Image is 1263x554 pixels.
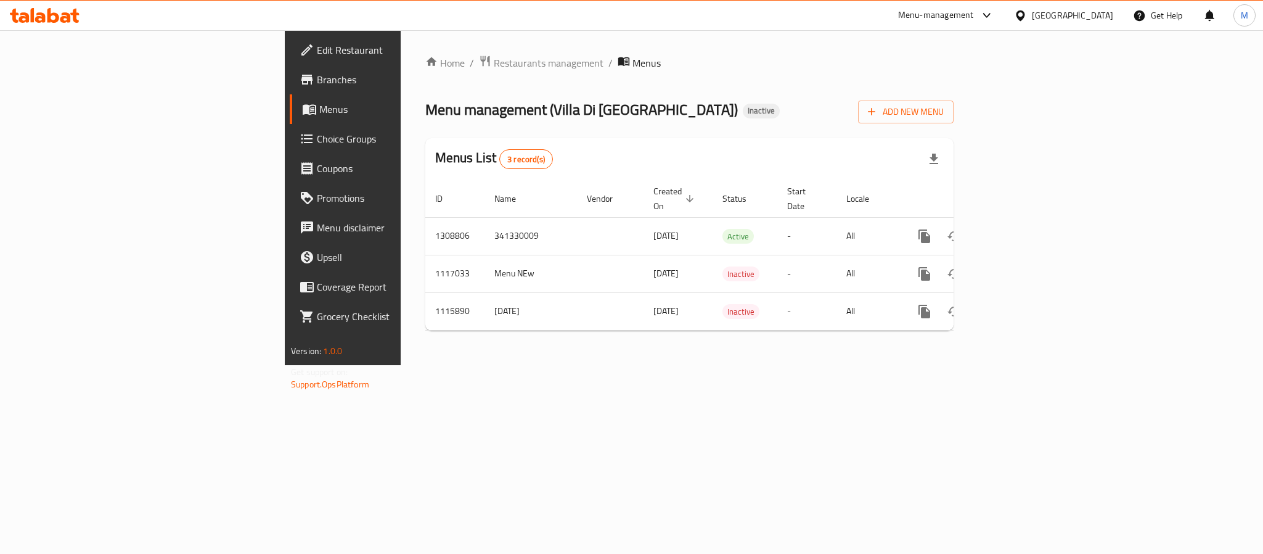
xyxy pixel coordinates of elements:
a: Choice Groups [290,124,496,154]
span: Choice Groups [317,131,486,146]
span: Status [722,191,762,206]
span: Inactive [722,267,759,281]
span: [DATE] [653,228,679,244]
td: - [777,255,836,292]
div: Menu-management [898,8,974,23]
button: Change Status [939,221,969,251]
li: / [608,56,613,70]
button: Change Status [939,259,969,289]
a: Promotions [290,183,496,213]
nav: breadcrumb [425,55,954,71]
td: [DATE] [484,292,577,330]
a: Restaurants management [479,55,603,71]
button: Add New Menu [858,101,954,123]
button: more [910,221,939,251]
div: Total records count [499,149,553,169]
div: Export file [919,144,949,174]
span: Edit Restaurant [317,43,486,57]
span: Name [494,191,532,206]
span: Created On [653,184,698,213]
th: Actions [900,180,1038,218]
span: [DATE] [653,265,679,281]
a: Grocery Checklist [290,302,496,331]
td: Menu NEw [484,255,577,292]
span: Locale [846,191,885,206]
div: [GEOGRAPHIC_DATA] [1032,9,1113,22]
span: Menu management ( Villa Di [GEOGRAPHIC_DATA] ) [425,96,738,123]
div: Inactive [722,267,759,281]
span: Coupons [317,161,486,176]
span: Branches [317,72,486,87]
a: Edit Restaurant [290,35,496,65]
span: Inactive [743,105,780,116]
span: Grocery Checklist [317,309,486,324]
span: Coverage Report [317,279,486,294]
span: Restaurants management [494,56,603,70]
span: Inactive [722,305,759,319]
button: more [910,259,939,289]
span: Version: [291,343,321,359]
span: Menu disclaimer [317,220,486,235]
button: Change Status [939,297,969,326]
span: Active [722,229,754,244]
button: more [910,297,939,326]
span: 3 record(s) [500,154,552,165]
td: - [777,217,836,255]
span: [DATE] [653,303,679,319]
span: Menus [319,102,486,117]
a: Menus [290,94,496,124]
span: Promotions [317,191,486,205]
span: Start Date [787,184,822,213]
span: Get support on: [291,364,348,380]
span: Vendor [587,191,629,206]
td: - [777,292,836,330]
table: enhanced table [425,180,1038,331]
span: Upsell [317,250,486,265]
a: Branches [290,65,496,94]
span: M [1241,9,1248,22]
a: Coverage Report [290,272,496,302]
h2: Menus List [435,149,553,169]
a: Coupons [290,154,496,183]
td: All [836,292,900,330]
span: ID [435,191,459,206]
div: Inactive [722,304,759,319]
span: Menus [632,56,661,70]
a: Support.OpsPlatform [291,376,369,392]
td: All [836,217,900,255]
td: All [836,255,900,292]
a: Menu disclaimer [290,213,496,242]
div: Inactive [743,104,780,118]
span: Add New Menu [868,104,944,120]
td: 341330009 [484,217,577,255]
span: 1.0.0 [323,343,342,359]
a: Upsell [290,242,496,272]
